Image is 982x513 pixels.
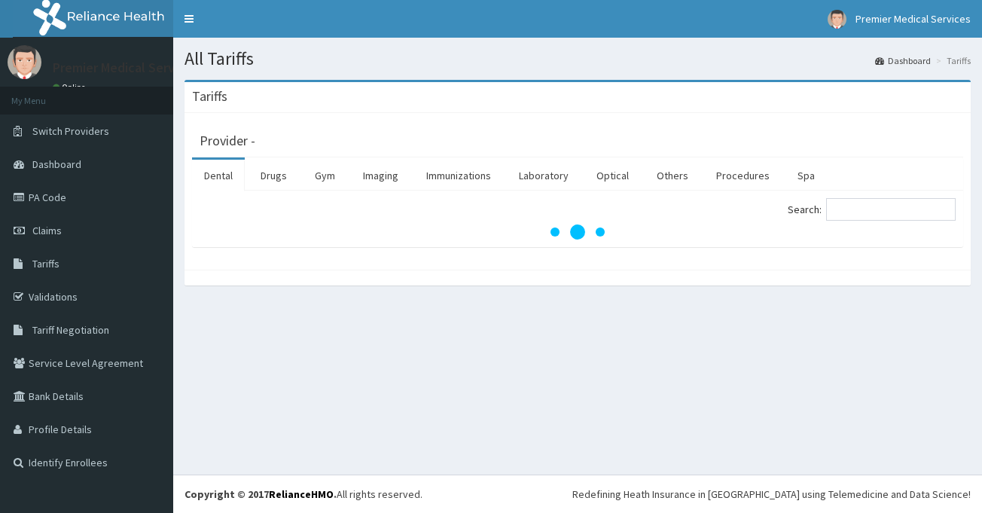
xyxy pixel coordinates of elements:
[785,160,827,191] a: Spa
[192,160,245,191] a: Dental
[572,487,971,502] div: Redefining Heath Insurance in [GEOGRAPHIC_DATA] using Telemedicine and Data Science!
[826,198,956,221] input: Search:
[32,323,109,337] span: Tariff Negotiation
[249,160,299,191] a: Drugs
[303,160,347,191] a: Gym
[828,10,846,29] img: User Image
[584,160,641,191] a: Optical
[645,160,700,191] a: Others
[269,487,334,501] a: RelianceHMO
[32,157,81,171] span: Dashboard
[53,61,198,75] p: Premier Medical Services
[200,134,255,148] h3: Provider -
[704,160,782,191] a: Procedures
[192,90,227,103] h3: Tariffs
[185,49,971,69] h1: All Tariffs
[8,45,41,79] img: User Image
[351,160,410,191] a: Imaging
[53,82,89,93] a: Online
[185,487,337,501] strong: Copyright © 2017 .
[32,124,109,138] span: Switch Providers
[932,54,971,67] li: Tariffs
[547,202,608,262] svg: audio-loading
[875,54,931,67] a: Dashboard
[32,257,59,270] span: Tariffs
[507,160,581,191] a: Laboratory
[855,12,971,26] span: Premier Medical Services
[173,475,982,513] footer: All rights reserved.
[414,160,503,191] a: Immunizations
[32,224,62,237] span: Claims
[788,198,956,221] label: Search:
